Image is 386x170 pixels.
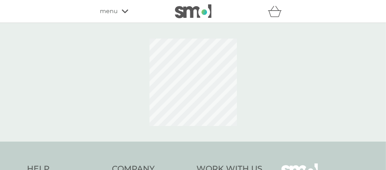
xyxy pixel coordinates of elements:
div: basket [268,4,286,19]
img: smol [175,4,211,18]
span: menu [100,7,118,16]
